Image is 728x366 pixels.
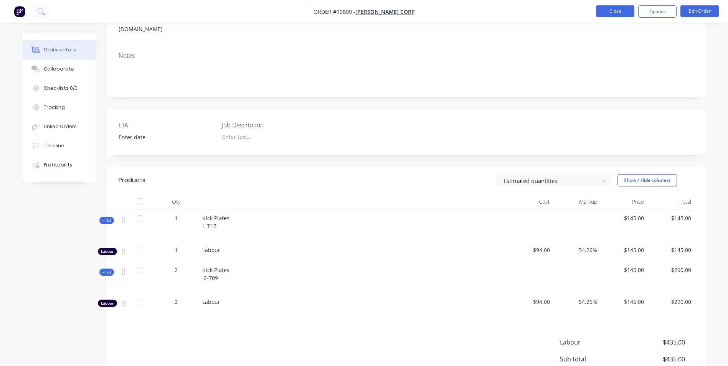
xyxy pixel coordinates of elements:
[175,298,178,306] span: 2
[119,52,694,59] div: Notes
[44,104,65,111] div: Tracking
[113,132,209,143] input: Enter date
[638,5,677,18] button: Options
[44,123,77,130] div: Linked Orders
[509,298,550,306] span: $94.00
[99,269,114,276] button: Kit
[119,120,215,130] label: ETA
[98,248,117,255] div: Labour
[560,354,628,364] span: Sub total
[99,217,114,224] button: Kit
[628,354,685,364] span: $435.00
[175,266,178,274] span: 2
[556,298,597,306] span: 54.26%
[102,218,112,223] span: Kit
[603,214,644,222] span: $145.00
[650,246,691,254] span: $145.00
[102,269,112,275] span: Kit
[600,194,647,209] div: Price
[44,66,74,73] div: Collaborate
[202,246,220,254] span: Labour
[314,8,355,15] span: Order #10809 -
[680,5,719,17] button: Edit Order
[650,298,691,306] span: $290.00
[355,8,415,15] a: [PERSON_NAME] Corp
[23,98,96,117] button: Tracking
[506,194,553,209] div: Cost
[628,338,685,347] span: $435.00
[119,176,145,185] div: Products
[556,246,597,254] span: 54.26%
[603,298,644,306] span: $145.00
[560,338,628,347] span: Labour
[44,142,64,149] div: Timeline
[596,5,634,17] button: Close
[202,298,220,305] span: Labour
[175,214,178,222] span: 1
[23,117,96,136] button: Linked Orders
[23,59,96,79] button: Collaborate
[617,174,677,186] button: Show / Hide columns
[650,266,691,274] span: $290.00
[647,194,694,209] div: Total
[603,266,644,274] span: $145.00
[119,13,224,35] div: [PERSON_NAME][EMAIL_ADDRESS][DOMAIN_NAME]
[202,214,229,230] span: Kick Plates 1-T17
[14,6,25,17] img: Factory
[153,194,199,209] div: Qty
[44,46,76,53] div: Order details
[23,79,96,98] button: Checklists 0/0
[175,246,178,254] span: 1
[509,246,550,254] span: $94.00
[650,214,691,222] span: $145.00
[23,155,96,175] button: Profitability
[44,85,78,92] div: Checklists 0/0
[222,120,318,130] label: Job Description
[23,40,96,59] button: Order details
[202,266,229,282] span: Kick Plates 2-T09
[553,194,600,209] div: Markup
[603,246,644,254] span: $145.00
[23,136,96,155] button: Timeline
[98,300,117,307] div: Labour
[44,162,73,168] div: Profitability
